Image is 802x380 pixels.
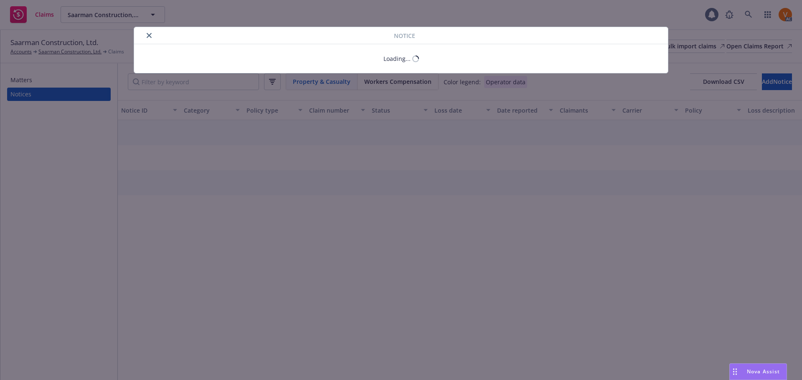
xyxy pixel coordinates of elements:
button: close [144,30,154,40]
div: Loading... [383,54,411,63]
button: Nova Assist [729,363,787,380]
span: Notice [394,31,415,40]
span: Nova Assist [747,368,780,375]
div: Drag to move [730,364,740,380]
